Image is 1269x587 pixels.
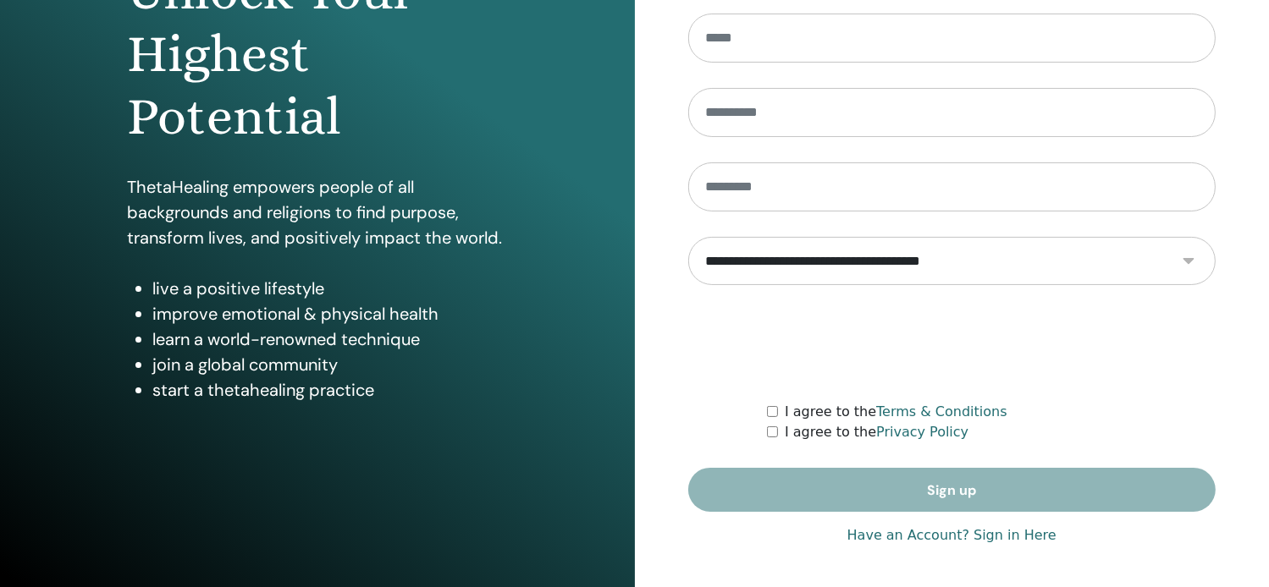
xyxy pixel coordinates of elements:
[152,301,508,326] li: improve emotional & physical health
[876,424,968,440] a: Privacy Policy
[152,352,508,377] li: join a global community
[127,174,508,250] p: ThetaHealing empowers people of all backgrounds and religions to find purpose, transform lives, a...
[847,525,1057,546] a: Have an Account? Sign in Here
[876,403,1007,420] a: Terms & Conditions
[152,276,508,301] li: live a positive lifestyle
[152,377,508,403] li: start a thetahealing practice
[152,326,508,352] li: learn a world-renowned technique
[785,402,1007,422] label: I agree to the
[785,422,968,442] label: I agree to the
[823,310,1080,376] iframe: reCAPTCHA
